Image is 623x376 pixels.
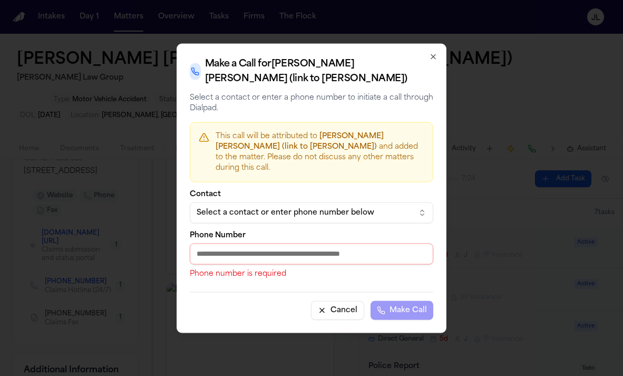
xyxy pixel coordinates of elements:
p: Select a contact or enter a phone number to initiate a call through Dialpad. [190,92,433,113]
p: Phone number is required [190,268,433,279]
p: This call will be attributed to and added to the matter. Please do not discuss any other matters ... [216,131,424,173]
label: Contact [190,190,433,198]
button: Cancel [311,301,364,320]
div: Select a contact or enter phone number below [197,207,410,218]
label: Phone Number [190,232,433,239]
h2: Make a Call for [PERSON_NAME] [PERSON_NAME] (link to [PERSON_NAME]) [205,56,433,86]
